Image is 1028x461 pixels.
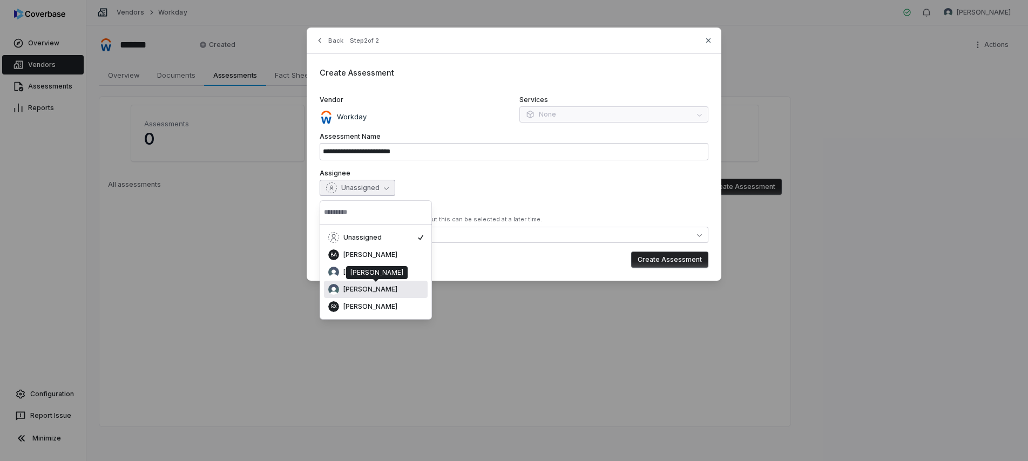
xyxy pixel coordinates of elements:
img: Daniel Aranibar avatar [328,267,339,277]
div: [PERSON_NAME] [350,268,403,277]
p: Workday [333,112,367,123]
button: Create Assessment [631,252,708,268]
span: SX [328,301,339,312]
button: Back [312,31,347,50]
span: [PERSON_NAME] [343,285,397,294]
label: Control Sets [320,205,708,213]
span: Unassigned [343,233,382,242]
label: Services [519,96,708,104]
label: Assignee [320,169,708,178]
div: Suggestions [324,229,428,315]
span: [PERSON_NAME] [343,268,397,276]
label: Assessment Name [320,132,708,141]
span: Vendor [320,96,343,104]
span: [PERSON_NAME] [343,250,397,259]
span: Step 2 of 2 [350,37,379,45]
span: BA [328,249,339,260]
img: Hammed Bakare avatar [328,284,339,295]
span: Unassigned [341,184,380,192]
span: Create Assessment [320,68,394,77]
div: At least one control set is required, but this can be selected at a later time. [320,215,708,223]
span: [PERSON_NAME] [343,302,397,311]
